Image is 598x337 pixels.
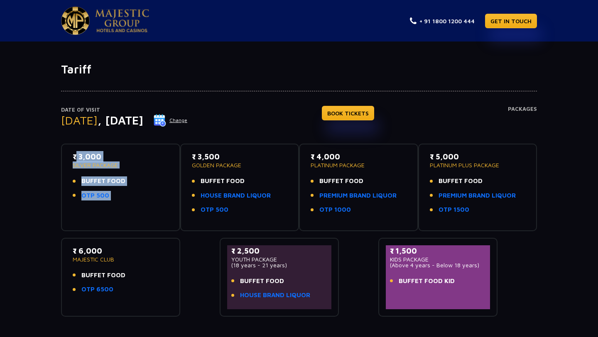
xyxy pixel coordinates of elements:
p: SILVER PACKAGE [73,162,169,168]
h4: Packages [508,106,537,136]
p: ₹ 3,500 [192,151,288,162]
a: OTP 6500 [81,285,113,294]
p: YOUTH PACKAGE [231,256,327,262]
p: PLATINUM PACKAGE [311,162,407,168]
a: GET IN TOUCH [485,14,537,28]
a: PREMIUM BRAND LIQUOR [439,191,516,200]
p: ₹ 1,500 [390,245,486,256]
p: MAJESTIC CLUB [73,256,169,262]
p: PLATINUM PLUS PACKAGE [430,162,526,168]
span: [DATE] [61,113,98,127]
a: OTP 1500 [439,205,469,215]
img: Majestic Pride [95,9,149,32]
p: ₹ 3,000 [73,151,169,162]
a: BOOK TICKETS [322,106,374,120]
p: KIDS PACKAGE [390,256,486,262]
span: BUFFET FOOD [439,176,483,186]
a: OTP 1000 [319,205,351,215]
a: PREMIUM BRAND LIQUOR [319,191,397,200]
a: HOUSE BRAND LIQUOR [240,291,310,300]
p: Date of Visit [61,106,188,114]
p: GOLDEN PACKAGE [192,162,288,168]
p: (Above 4 years - Below 18 years) [390,262,486,268]
p: ₹ 6,000 [73,245,169,256]
p: ₹ 4,000 [311,151,407,162]
span: BUFFET FOOD [81,176,125,186]
a: + 91 1800 1200 444 [410,17,475,25]
span: BUFFET FOOD [81,271,125,280]
a: OTP 500 [201,205,228,215]
span: BUFFET FOOD [240,276,284,286]
p: (18 years - 21 years) [231,262,327,268]
a: OTP 500 [81,191,109,200]
p: ₹ 5,000 [430,151,526,162]
span: BUFFET FOOD [201,176,245,186]
p: ₹ 2,500 [231,245,327,256]
span: , [DATE] [98,113,143,127]
button: Change [153,114,188,127]
img: Majestic Pride [61,7,90,35]
span: BUFFET FOOD KID [399,276,455,286]
span: BUFFET FOOD [319,176,363,186]
h1: Tariff [61,62,537,76]
a: HOUSE BRAND LIQUOR [201,191,271,200]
